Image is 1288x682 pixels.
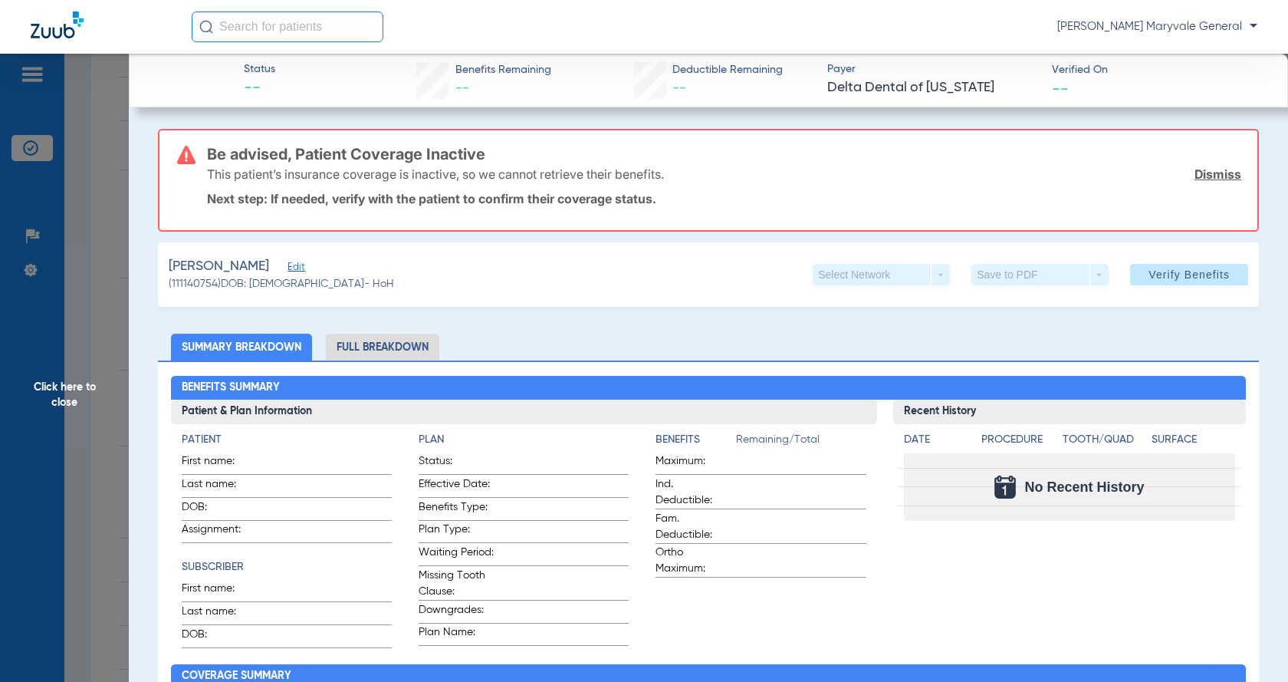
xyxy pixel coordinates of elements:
h3: Be advised, Patient Coverage Inactive [207,147,1241,162]
li: Full Breakdown [326,334,439,361]
h4: Benefits [655,432,736,448]
iframe: Chat Widget [1211,608,1288,682]
h4: Procedure [981,432,1057,448]
span: [PERSON_NAME] [169,257,269,276]
span: Payer [827,61,1038,77]
span: Verified On [1052,62,1263,78]
h3: Patient & Plan Information [171,400,876,424]
span: Last name: [182,604,257,624]
span: DOB: [182,499,257,520]
li: Summary Breakdown [171,334,312,361]
img: Zuub Logo [31,12,84,38]
a: Dismiss [1194,166,1241,182]
h3: Recent History [893,400,1246,424]
h4: Patient [182,432,392,448]
h4: Tooth/Quad [1063,432,1146,448]
span: Status [244,61,275,77]
h4: Subscriber [182,559,392,575]
app-breakdown-title: Procedure [981,432,1057,453]
span: First name: [182,453,257,474]
span: Verify Benefits [1148,269,1230,281]
app-breakdown-title: Surface [1152,432,1235,453]
span: Ortho Maximum: [655,545,731,577]
span: [PERSON_NAME] Maryvale General [1057,19,1257,35]
span: Last name: [182,476,257,497]
span: First name: [182,581,257,601]
h4: Date [904,432,968,448]
p: This patient’s insurance coverage is inactive, so we cannot retrieve their benefits. [207,166,664,182]
span: Fam. Deductible: [655,511,731,543]
app-breakdown-title: Date [904,432,968,453]
span: No Recent History [1025,479,1145,495]
span: Benefits Remaining [455,62,551,78]
span: -- [1052,80,1069,96]
span: Plan Name: [419,624,494,645]
img: error-icon [177,146,195,164]
span: Assignment: [182,522,257,542]
app-breakdown-title: Benefits [655,432,736,453]
h4: Plan [419,432,629,448]
span: Ind. Deductible: [655,476,731,509]
span: -- [455,81,469,95]
h4: Surface [1152,432,1235,448]
button: Verify Benefits [1130,264,1248,285]
app-breakdown-title: Tooth/Quad [1063,432,1146,453]
span: Remaining/Total [736,432,866,453]
span: Missing Tooth Clause: [419,568,494,600]
span: Deductible Remaining [672,62,783,78]
span: -- [672,81,686,95]
span: Waiting Period: [419,545,494,565]
img: Calendar [994,476,1016,499]
span: -- [244,78,275,100]
span: Downgrades: [419,602,494,623]
h2: Benefits Summary [171,376,1245,400]
span: Maximum: [655,453,731,474]
span: Status: [419,453,494,474]
span: DOB: [182,627,257,647]
span: Benefits Type: [419,499,494,520]
span: Effective Date: [419,476,494,497]
img: Search Icon [199,20,213,34]
input: Search for patients [192,12,383,42]
span: (111140754) DOB: [DEMOGRAPHIC_DATA] - HoH [169,276,394,292]
span: Plan Type: [419,522,494,542]
span: Delta Dental of [US_STATE] [827,78,1038,97]
p: Next step: If needed, verify with the patient to confirm their coverage status. [207,191,1241,206]
span: Edit [287,262,301,276]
